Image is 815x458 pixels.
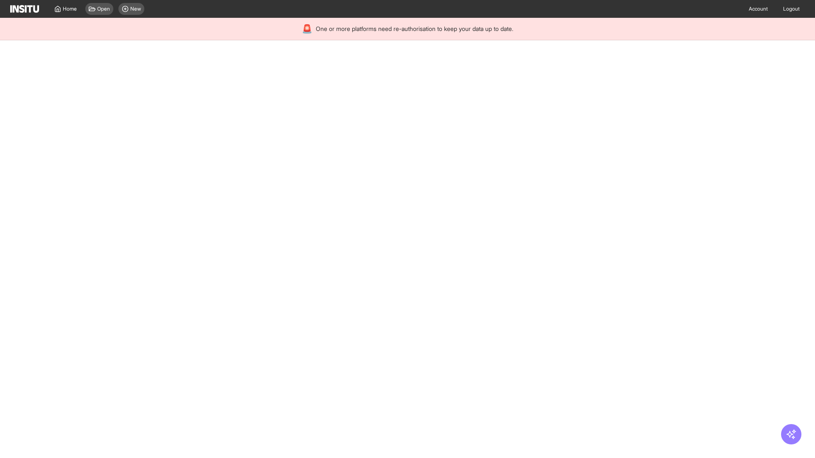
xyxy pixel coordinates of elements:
[130,6,141,12] span: New
[316,25,513,33] span: One or more platforms need re-authorisation to keep your data up to date.
[63,6,77,12] span: Home
[302,23,312,35] div: 🚨
[97,6,110,12] span: Open
[10,5,39,13] img: Logo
